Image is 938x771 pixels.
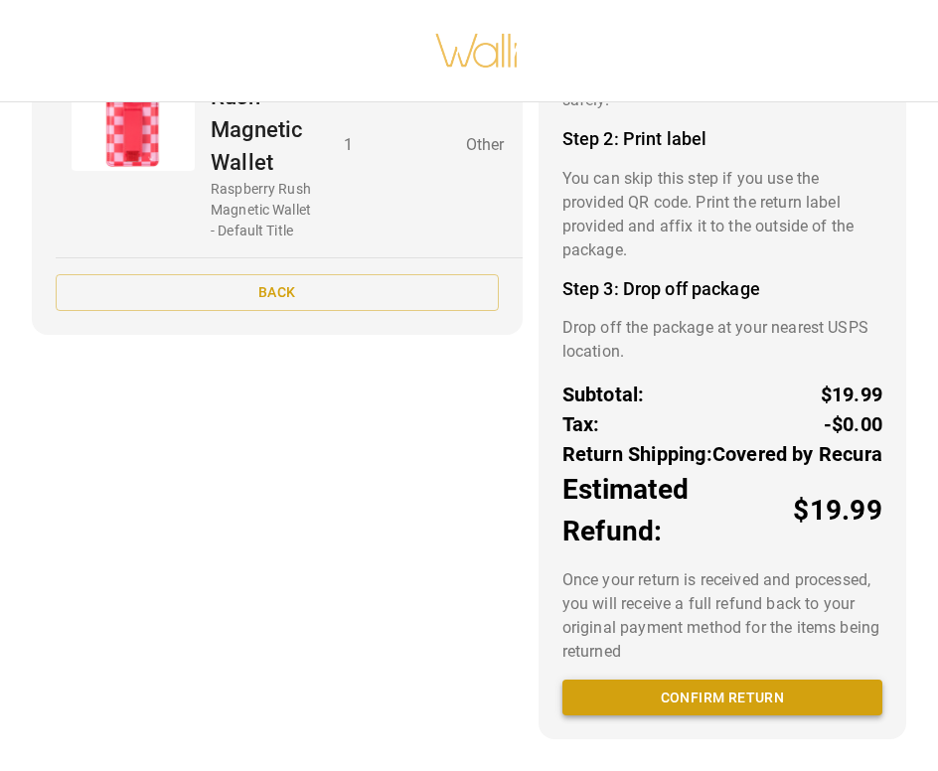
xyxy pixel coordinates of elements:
[562,680,882,716] button: Confirm return
[562,278,882,300] h4: Step 3: Drop off package
[712,439,882,469] p: Covered by Recura
[344,133,434,157] p: 1
[434,8,520,93] img: walli-inc.myshopify.com
[562,469,794,552] p: Estimated Refund:
[562,568,882,664] p: Once your return is received and processed, you will receive a full refund back to your original ...
[562,409,600,439] p: Tax:
[824,409,882,439] p: -$0.00
[821,380,882,409] p: $19.99
[793,490,882,532] p: $19.99
[562,128,882,150] h4: Step 2: Print label
[56,274,499,311] button: Back
[211,48,312,179] p: Raspberry Rush Magnetic Wallet
[466,133,547,157] p: Other
[211,179,312,241] p: Raspberry Rush Magnetic Wallet - Default Title
[562,439,712,469] p: Return Shipping:
[562,167,882,262] p: You can skip this step if you use the provided QR code. Print the return label provided and affix...
[562,316,882,364] p: Drop off the package at your nearest USPS location.
[562,380,645,409] p: Subtotal:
